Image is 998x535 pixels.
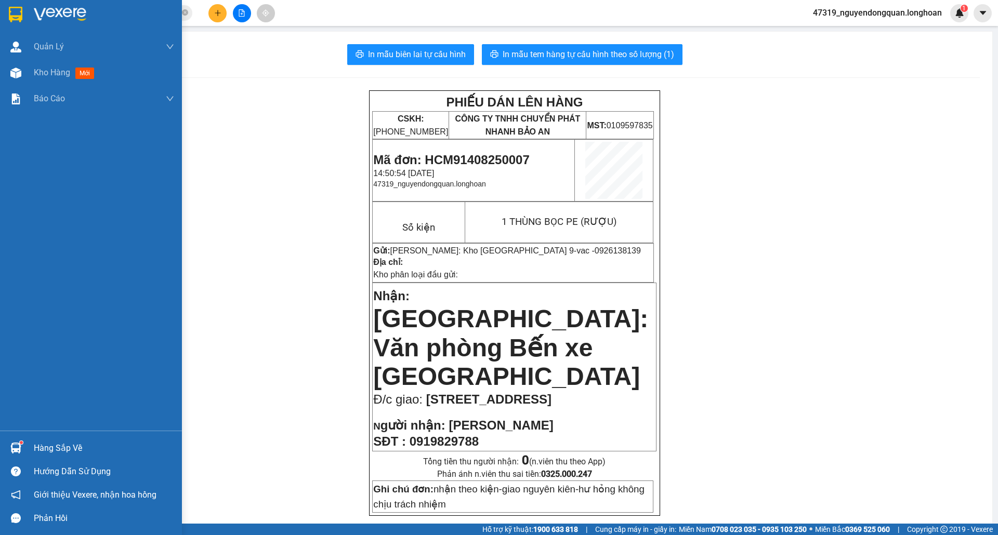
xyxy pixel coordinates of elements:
span: (n.viên thu theo App) [522,457,606,466]
span: plus [214,9,221,17]
img: icon-new-feature [955,8,964,18]
span: question-circle [11,466,21,476]
img: warehouse-icon [10,68,21,78]
span: Mã đơn: HCM91408250007 [373,153,529,167]
button: aim [257,4,275,22]
span: Tổng tiền thu người nhận: [423,457,606,466]
span: Báo cáo [34,92,65,105]
span: file-add [238,9,245,17]
span: [PHONE_NUMBER] [373,114,448,136]
sup: 1 [961,5,968,12]
strong: N [373,421,445,432]
span: In mẫu tem hàng tự cấu hình theo số lượng (1) [503,48,674,61]
span: mới [75,68,94,79]
strong: PHIẾU DÁN LÊN HÀNG [73,5,210,19]
span: Mã đơn: HCM91408250007 [4,56,160,70]
strong: SĐT : [373,434,406,448]
img: warehouse-icon [10,443,21,453]
img: warehouse-icon [10,42,21,52]
button: caret-down [974,4,992,22]
span: 14:50:54 [DATE] [4,72,65,81]
span: down [166,43,174,51]
span: 0926138139 [595,246,641,255]
strong: 0 [522,453,529,467]
span: Phản ánh n.viên thu sai tiền: [437,469,592,479]
span: Số kiện [402,222,435,233]
span: 0919829788 [410,434,479,448]
span: | [586,524,587,535]
span: 0109597835 [587,121,652,130]
span: copyright [940,526,948,533]
span: 47319_nguyendongquan.longhoan [805,6,950,19]
strong: Gửi: [373,246,390,255]
span: [PERSON_NAME]: Kho [GEOGRAPHIC_DATA] 9 [390,246,574,255]
div: Hướng dẫn sử dụng [34,464,174,479]
strong: 1900 633 818 [533,525,578,533]
span: Quản Lý [34,40,64,53]
strong: CSKH: [29,22,55,31]
span: Cung cấp máy in - giấy in: [595,524,676,535]
sup: 1 [20,441,23,444]
strong: MST: [587,121,606,130]
button: file-add [233,4,251,22]
span: close-circle [182,8,188,18]
span: Miền Bắc [815,524,890,535]
strong: Ghi chú đơn: [373,484,434,494]
span: 1 [962,5,966,12]
span: down [166,95,174,103]
span: 14:50:54 [DATE] [373,169,434,178]
img: solution-icon [10,93,21,104]
span: In mẫu biên lai tự cấu hình [368,48,466,61]
strong: 0369 525 060 [845,525,890,533]
div: Phản hồi [34,511,174,526]
strong: 0325.000.247 [541,469,592,479]
span: nhận theo kiện-giao nguyên kiên-hư hỏng không chịu trách nhiệm [373,484,645,510]
span: ⚪️ [809,527,812,531]
span: | [898,524,899,535]
span: notification [11,490,21,500]
span: [PHONE_NUMBER] [4,22,79,41]
span: vac - [576,246,641,255]
img: logo-vxr [9,7,22,22]
span: aim [262,9,269,17]
strong: 0708 023 035 - 0935 103 250 [712,525,807,533]
button: plus [208,4,227,22]
span: Nhận: [373,289,410,303]
span: 47319_nguyendongquan.longhoan [373,180,485,188]
button: printerIn mẫu biên lai tự cấu hình [347,44,474,65]
span: Kho hàng [34,68,70,77]
span: CÔNG TY TNHH CHUYỂN PHÁT NHANH BẢO AN [455,114,580,136]
div: Hàng sắp về [34,440,174,456]
span: printer [490,50,498,60]
span: Hỗ trợ kỹ thuật: [482,524,578,535]
span: Miền Nam [679,524,807,535]
span: [GEOGRAPHIC_DATA]: Văn phòng Bến xe [GEOGRAPHIC_DATA] [373,305,648,390]
span: [STREET_ADDRESS] [426,392,551,406]
span: CÔNG TY TNHH CHUYỂN PHÁT NHANH BẢO AN [82,22,207,41]
span: close-circle [182,9,188,16]
span: Đ/c giao: [373,392,426,406]
strong: Địa chỉ: [373,258,403,266]
span: 1 THÙNG BỌC PE (RƯỢU) [502,216,617,228]
span: gười nhận: [380,418,445,432]
span: Giới thiệu Vexere, nhận hoa hồng [34,488,156,501]
span: [PERSON_NAME] [449,418,553,432]
span: - [574,246,641,255]
strong: CSKH: [398,114,424,123]
span: caret-down [978,8,988,18]
span: printer [356,50,364,60]
span: Kho phân loại đầu gửi: [373,270,458,279]
button: printerIn mẫu tem hàng tự cấu hình theo số lượng (1) [482,44,682,65]
strong: PHIẾU DÁN LÊN HÀNG [446,95,583,109]
span: message [11,513,21,523]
